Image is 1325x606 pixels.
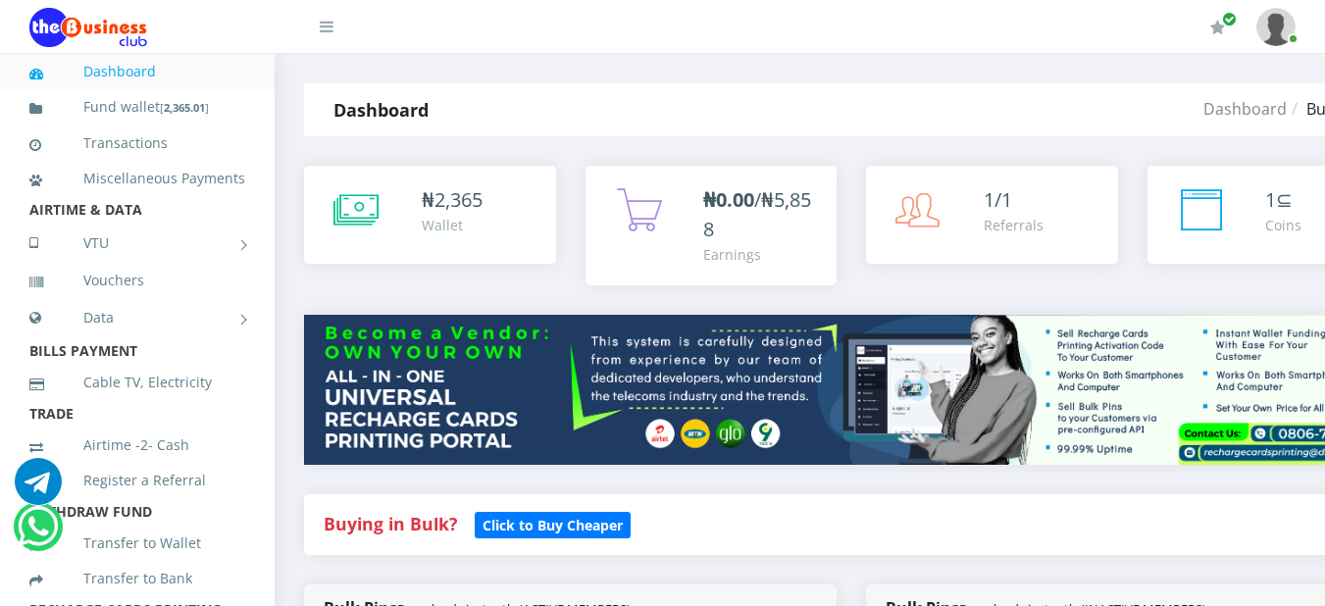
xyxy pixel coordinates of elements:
[29,521,245,566] a: Transfer to Wallet
[422,215,483,235] div: Wallet
[483,516,623,534] b: Click to Buy Cheaper
[434,186,483,213] span: 2,365
[29,84,245,130] a: Fund wallet[2,365.01]
[703,244,818,265] div: Earnings
[29,219,245,268] a: VTU
[984,215,1044,235] div: Referrals
[324,512,457,535] strong: Buying in Bulk?
[1265,186,1276,213] span: 1
[422,185,483,215] div: ₦
[333,98,429,122] strong: Dashboard
[29,360,245,405] a: Cable TV, Electricity
[1203,98,1287,120] a: Dashboard
[29,423,245,468] a: Airtime -2- Cash
[29,121,245,166] a: Transactions
[475,512,631,535] a: Click to Buy Cheaper
[29,258,245,303] a: Vouchers
[29,8,147,47] img: Logo
[304,166,556,264] a: ₦2,365 Wallet
[1210,20,1225,35] i: Renew/Upgrade Subscription
[1256,8,1296,46] img: User
[164,100,205,115] b: 2,365.01
[29,156,245,201] a: Miscellaneous Payments
[18,518,58,550] a: Chat for support
[29,556,245,601] a: Transfer to Bank
[586,166,838,285] a: ₦0.00/₦5,858 Earnings
[29,458,245,503] a: Register a Referral
[29,293,245,342] a: Data
[160,100,209,115] small: [ ]
[866,166,1118,264] a: 1/1 Referrals
[29,49,245,94] a: Dashboard
[1265,215,1301,235] div: Coins
[984,186,1012,213] span: 1/1
[1265,185,1301,215] div: ⊆
[15,473,62,505] a: Chat for support
[703,186,811,242] span: /₦5,858
[1222,12,1237,26] span: Renew/Upgrade Subscription
[703,186,754,213] b: ₦0.00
